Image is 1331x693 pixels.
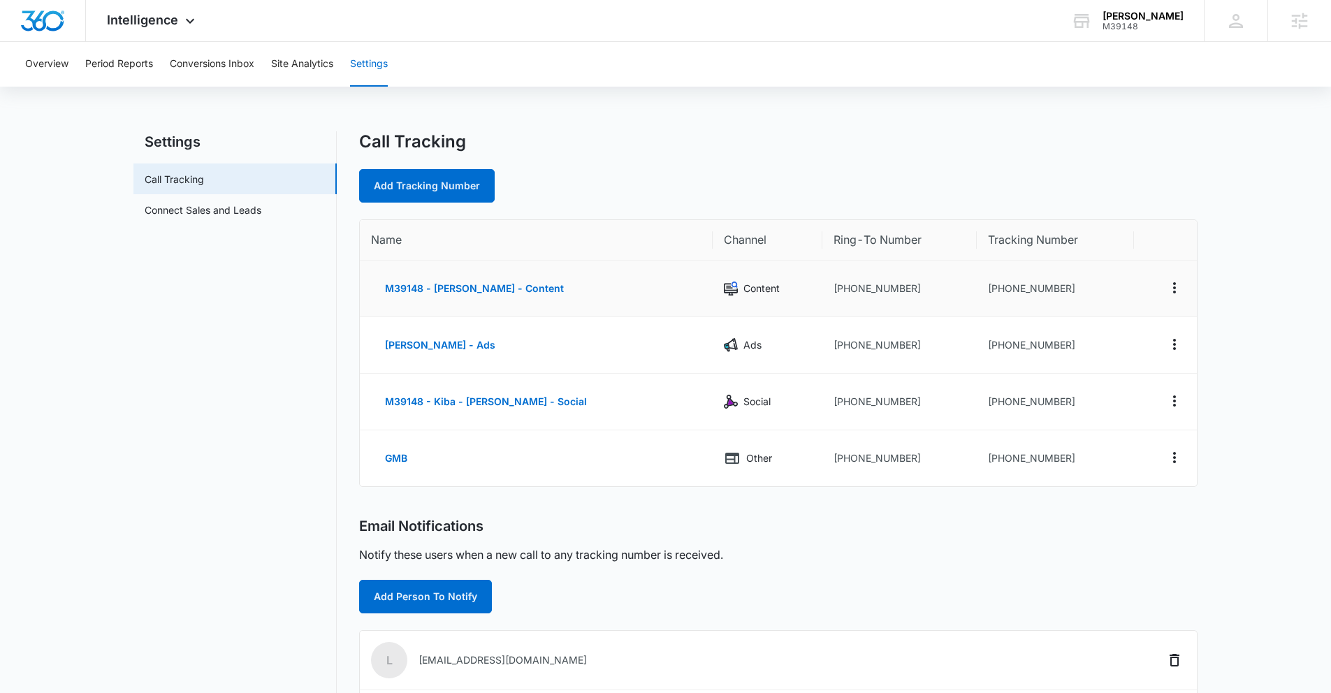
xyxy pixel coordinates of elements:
[360,631,1112,690] td: [EMAIL_ADDRESS][DOMAIN_NAME]
[822,220,977,261] th: Ring-To Number
[822,261,977,317] td: [PHONE_NUMBER]
[350,42,388,87] button: Settings
[1163,446,1186,469] button: Actions
[977,261,1134,317] td: [PHONE_NUMBER]
[371,272,578,305] button: M39148 - [PERSON_NAME] - Content
[977,220,1134,261] th: Tracking Number
[359,169,495,203] a: Add Tracking Number
[271,42,333,87] button: Site Analytics
[371,328,509,362] button: [PERSON_NAME] - Ads
[822,430,977,486] td: [PHONE_NUMBER]
[145,172,204,187] a: Call Tracking
[822,317,977,374] td: [PHONE_NUMBER]
[1163,333,1186,356] button: Actions
[359,518,483,535] h2: Email Notifications
[133,131,337,152] h2: Settings
[1163,277,1186,299] button: Actions
[977,317,1134,374] td: [PHONE_NUMBER]
[371,442,421,475] button: GMB
[724,282,738,296] img: Content
[822,374,977,430] td: [PHONE_NUMBER]
[359,546,723,563] p: Notify these users when a new call to any tracking number is received.
[25,42,68,87] button: Overview
[724,338,738,352] img: Ads
[724,395,738,409] img: Social
[743,281,780,296] p: Content
[359,580,492,613] button: Add Person To Notify
[371,642,407,678] span: l
[1163,390,1186,412] button: Actions
[85,42,153,87] button: Period Reports
[977,374,1134,430] td: [PHONE_NUMBER]
[1163,649,1186,671] button: Delete
[743,394,771,409] p: Social
[713,220,822,261] th: Channel
[1103,10,1184,22] div: account name
[359,131,466,152] h1: Call Tracking
[977,430,1134,486] td: [PHONE_NUMBER]
[170,42,254,87] button: Conversions Inbox
[145,203,261,217] a: Connect Sales and Leads
[107,13,178,27] span: Intelligence
[1103,22,1184,31] div: account id
[743,337,762,353] p: Ads
[746,451,772,466] p: Other
[371,385,601,418] button: M39148 - Kiba - [PERSON_NAME] - Social
[360,220,713,261] th: Name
